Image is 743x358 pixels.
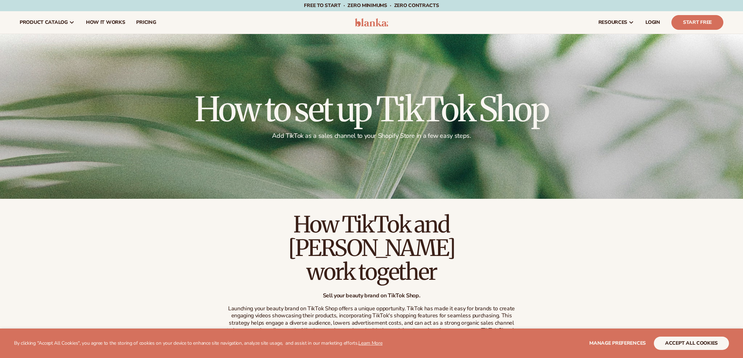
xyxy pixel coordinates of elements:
[589,337,646,350] button: Manage preferences
[131,11,161,34] a: pricing
[598,20,627,25] span: resources
[14,11,80,34] a: product catalog
[358,340,382,346] a: Learn More
[645,20,660,25] span: LOGIN
[226,213,517,284] h2: How TikTok and [PERSON_NAME] work together
[671,15,723,30] a: Start Free
[304,2,439,9] span: Free to start · ZERO minimums · ZERO contracts
[226,305,517,349] p: Launching your beauty brand on TikTok Shop offers a unique opportunity. TikTok has made it easy f...
[195,93,548,126] h1: How to set up TikTok Shop
[593,11,640,34] a: resources
[80,11,131,34] a: How It Works
[589,340,646,346] span: Manage preferences
[136,20,156,25] span: pricing
[195,132,548,140] p: Add TikTok as a sales channel to your Shopify Store in a few easy steps.
[640,11,666,34] a: LOGIN
[14,340,383,346] p: By clicking "Accept All Cookies", you agree to the storing of cookies on your device to enhance s...
[355,18,388,27] img: logo
[654,337,729,350] button: accept all cookies
[323,292,420,299] strong: Sell your beauty brand on TikTok Shop.
[20,20,68,25] span: product catalog
[86,20,125,25] span: How It Works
